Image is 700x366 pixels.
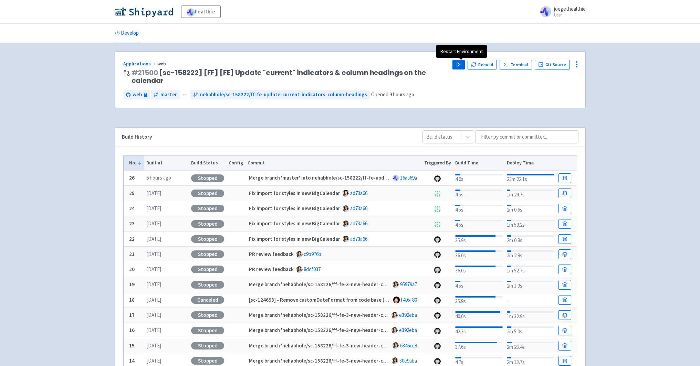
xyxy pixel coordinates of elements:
a: Build Details [558,173,571,183]
b: 24 [129,205,135,212]
div: 1m 29.7s [507,188,554,199]
div: 2m 23.4s [507,341,554,351]
span: [sc-158222] [FF] [FE] Update "current" indicators & column headings on the calendar [132,69,447,85]
div: Stopped [191,205,224,212]
div: 2m 2.8s [507,249,554,260]
div: Stopped [191,311,224,319]
a: Build Details [558,341,571,351]
div: Stopped [191,327,224,334]
a: ad73a66 [350,220,367,227]
button: No. [129,159,142,166]
span: nehabhole/sc-158222/ff-fe-update-current-indicators-column-headings [200,91,367,99]
th: Triggered By [422,155,453,171]
time: [DATE] [146,342,161,349]
th: Deploy Time [505,155,556,171]
time: [DATE] [146,327,161,333]
a: Git Source [535,60,570,69]
strong: [sc-124693] - Remove customDateFormat from code base (#21421) [249,297,403,303]
span: joegethealthie [554,6,586,12]
div: 1m 59.2s [507,218,554,229]
a: #21500 [132,68,158,77]
div: Stopped [191,266,224,273]
div: 36.0s [455,264,502,275]
div: 35.9s [455,295,502,305]
strong: Merge branch 'nehabhole/sc-158226/ff-fe-3-new-header-content-for-date-range' of [DOMAIN_NAME]:hea... [249,357,693,364]
time: [DATE] [146,281,161,288]
time: 6 hours ago [146,174,171,181]
a: 30e9aba [399,357,417,364]
a: Build Details [558,219,571,229]
b: 22 [129,236,135,242]
span: Opened [371,91,414,98]
th: Build Time [453,155,505,171]
a: Build Details [558,356,571,366]
strong: Merge branch 'nehabhole/sc-158226/ff-fe-3-new-header-content-for-date-range' of [DOMAIN_NAME]:hea... [249,281,682,288]
strong: Merge branch 'master' into nehabhole/sc-158222/ff-fe-update-current-indicators-column-headings [249,174,479,181]
small: User [554,13,586,17]
div: 4.5s [455,203,502,214]
time: [DATE] [146,205,161,212]
th: Build Status [189,155,227,171]
strong: Merge branch 'nehabhole/sc-158226/ff-fe-3-new-header-content-for-date-range' into nehabhole/sc-15... [249,327,617,333]
input: Filter by commit or committer... [475,130,578,143]
b: 17 [129,312,135,318]
time: [DATE] [146,190,161,196]
a: Applications [123,61,157,67]
time: [DATE] [146,357,161,364]
a: 95979a7 [400,281,417,288]
span: web [157,61,167,67]
div: 37.6s [455,341,502,351]
a: Develop [115,24,139,43]
div: 1m 52.7s [507,264,554,275]
a: web [123,90,150,99]
div: 2m 0.6s [507,203,554,214]
b: 19 [129,281,135,288]
div: Stopped [191,342,224,349]
strong: Merge branch 'nehabhole/sc-158226/ff-fe-3-new-header-content-for-date-range' into nehabhole/sc-15... [249,342,617,349]
div: 4.5s [455,218,502,229]
div: 36.0s [455,249,502,260]
a: Terminal [500,60,532,69]
strong: Fix import for styles in new BigCalendar [249,205,340,212]
div: Build History [122,133,411,141]
a: nehabhole/sc-158222/ff-fe-update-current-indicators-column-headings [190,90,370,99]
th: Built at [144,155,189,171]
a: Build Details [558,204,571,213]
div: Stopped [191,190,224,197]
b: 14 [129,357,135,364]
b: 26 [129,174,135,181]
b: 23 [129,220,135,227]
a: healthie [181,6,221,18]
div: 35.9s [455,234,502,245]
b: 16 [129,327,135,333]
div: Stopped [191,235,224,243]
a: 6346cc8 [400,342,417,349]
strong: PR review feedback [249,251,294,257]
a: Build Details [558,326,571,335]
a: e392eba [399,327,417,333]
b: 15 [129,342,135,349]
strong: PR review feedback [249,266,294,272]
a: Build Details [558,189,571,198]
a: Build Details [558,280,571,290]
div: Stopped [191,220,224,228]
b: 21 [129,251,135,257]
div: 2m 0.8s [507,234,554,245]
button: Rebuild [468,60,497,69]
button: Play [452,60,465,69]
div: Stopped [191,281,224,289]
time: 9 hours ago [389,91,414,98]
div: 2m 5.0s [507,325,554,336]
a: master [151,90,180,99]
div: 4.6s [455,173,502,183]
time: [DATE] [146,220,161,227]
a: ad73a66 [350,236,367,242]
img: Shipyard logo [115,6,173,17]
div: Stopped [191,174,224,182]
b: 25 [129,190,135,196]
div: Stopped [191,357,224,365]
a: c9b976b [304,251,321,257]
a: e392eba [399,312,417,318]
th: Commit [245,155,422,171]
div: Stopped [191,250,224,258]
